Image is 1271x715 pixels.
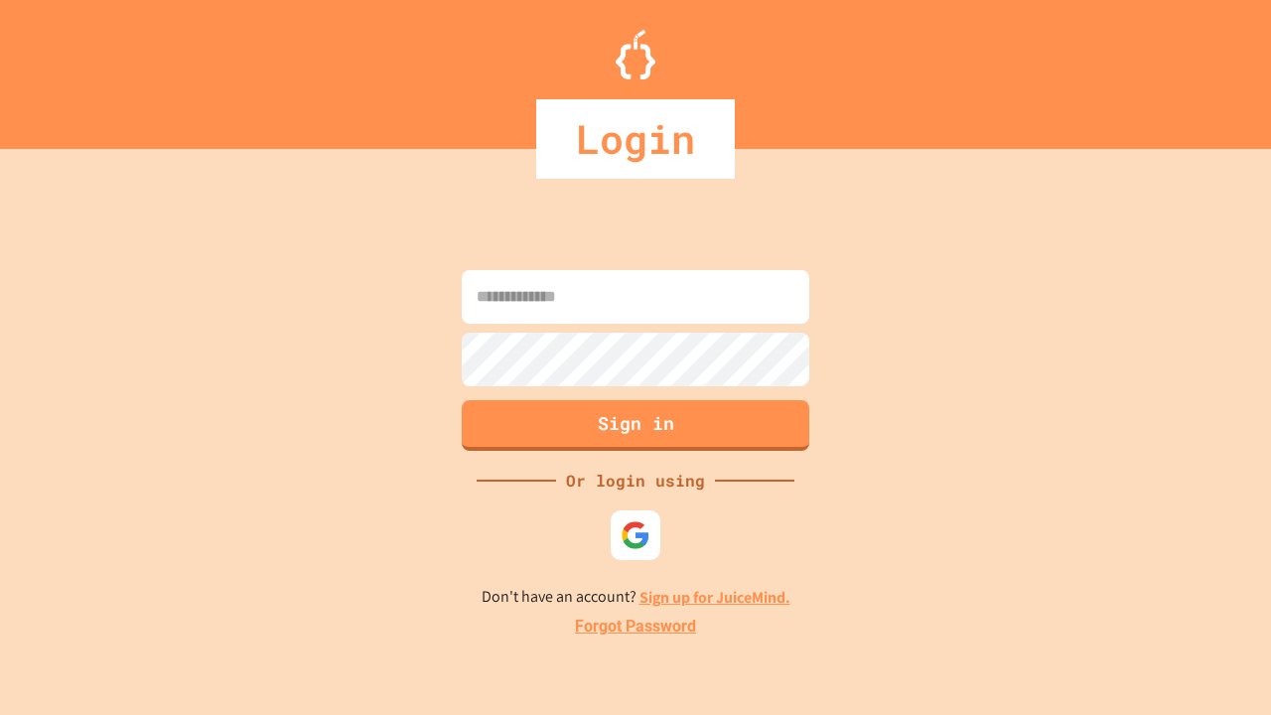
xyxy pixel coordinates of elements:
[462,400,809,451] button: Sign in
[536,99,735,179] div: Login
[621,520,650,550] img: google-icon.svg
[575,615,696,639] a: Forgot Password
[482,585,790,610] p: Don't have an account?
[639,587,790,608] a: Sign up for JuiceMind.
[556,469,715,493] div: Or login using
[616,30,655,79] img: Logo.svg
